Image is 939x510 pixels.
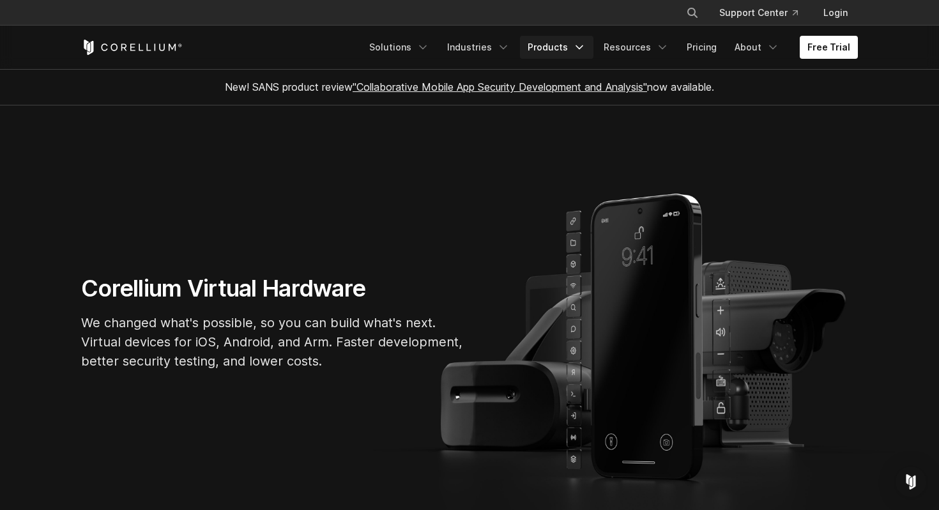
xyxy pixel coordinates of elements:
[81,40,183,55] a: Corellium Home
[81,313,464,371] p: We changed what's possible, so you can build what's next. Virtual devices for iOS, Android, and A...
[681,1,704,24] button: Search
[225,81,714,93] span: New! SANS product review now available.
[81,274,464,303] h1: Corellium Virtual Hardware
[896,467,926,497] div: Open Intercom Messenger
[596,36,676,59] a: Resources
[439,36,517,59] a: Industries
[362,36,437,59] a: Solutions
[709,1,808,24] a: Support Center
[520,36,593,59] a: Products
[813,1,858,24] a: Login
[362,36,858,59] div: Navigation Menu
[679,36,724,59] a: Pricing
[353,81,647,93] a: "Collaborative Mobile App Security Development and Analysis"
[800,36,858,59] a: Free Trial
[671,1,858,24] div: Navigation Menu
[727,36,787,59] a: About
